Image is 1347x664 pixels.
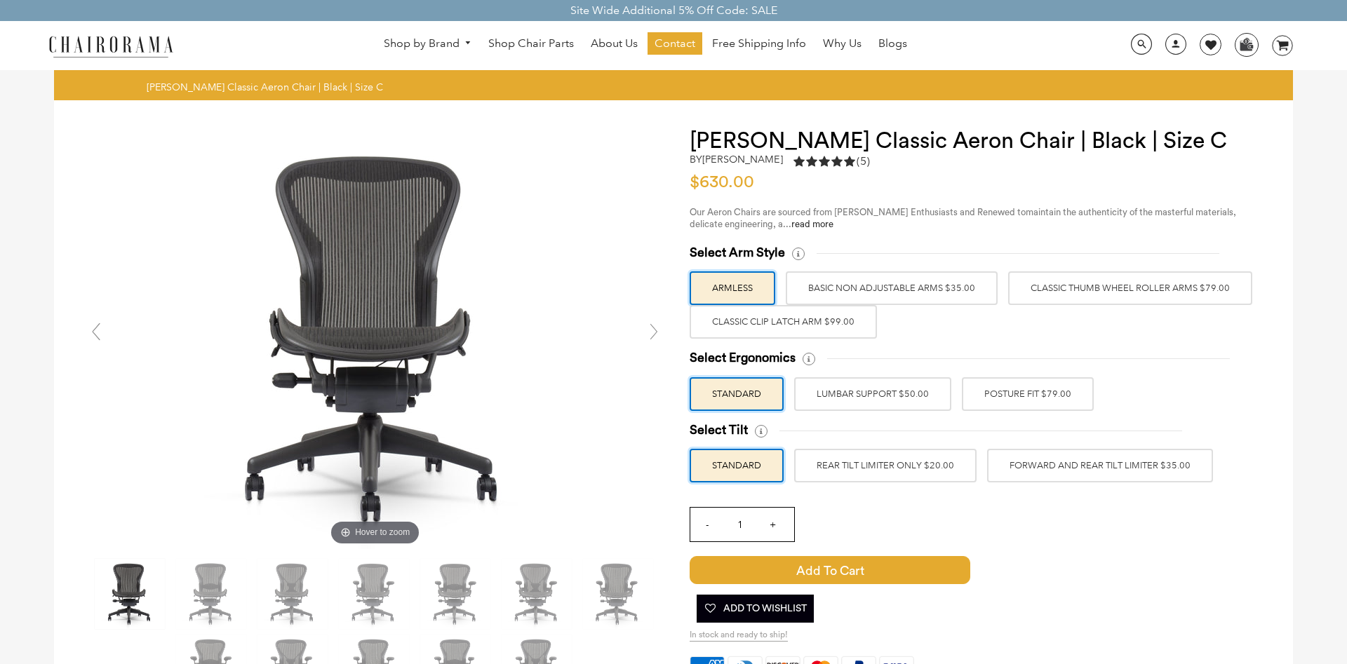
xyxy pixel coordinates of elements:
[648,32,702,55] a: Contact
[257,559,328,629] img: Herman Miller Classic Aeron Chair | Black | Size C - chairorama
[690,208,1026,217] span: Our Aeron Chairs are sourced from [PERSON_NAME] Enthusiasts and Renewed to
[690,174,754,191] span: $630.00
[756,508,790,541] input: +
[655,36,695,51] span: Contact
[857,154,870,169] span: (5)
[481,32,581,55] a: Shop Chair Parts
[176,559,246,629] img: Herman Miller Classic Aeron Chair | Black | Size C - chairorama
[697,595,814,623] button: Add To Wishlist
[502,559,572,629] img: Herman Miller Classic Aeron Chair | Black | Size C - chairorama
[488,36,574,51] span: Shop Chair Parts
[584,32,645,55] a: About Us
[704,595,807,623] span: Add To Wishlist
[816,32,869,55] a: Why Us
[1008,271,1252,305] label: Classic Thumb Wheel Roller Arms $79.00
[871,32,914,55] a: Blogs
[420,559,490,629] img: Herman Miller Classic Aeron Chair | Black | Size C - chairorama
[147,81,388,93] nav: breadcrumbs
[147,81,383,93] span: [PERSON_NAME] Classic Aeron Chair | Black | Size C
[690,271,775,305] label: ARMLESS
[690,449,784,482] label: STANDARD
[377,33,479,55] a: Shop by Brand
[823,36,862,51] span: Why Us
[690,630,788,642] span: In stock and ready to ship!
[712,36,806,51] span: Free Shipping Info
[690,305,877,339] label: Classic Clip Latch Arm $99.00
[41,34,181,58] img: chairorama
[702,153,783,165] a: [PERSON_NAME]
[794,377,951,411] label: LUMBAR SUPPORT $50.00
[690,128,1266,154] h1: [PERSON_NAME] Classic Aeron Chair | Black | Size C
[339,559,409,629] img: Herman Miller Classic Aeron Chair | Black | Size C - chairorama
[690,556,1092,584] button: Add to Cart
[791,219,833,229] a: read more
[95,559,165,629] img: Herman Miller Classic Aeron Chair | Black | Size C - chairorama
[690,556,970,584] span: Add to Cart
[794,449,977,482] label: REAR TILT LIMITER ONLY $20.00
[962,377,1094,411] label: POSTURE FIT $79.00
[690,508,724,541] input: -
[165,128,586,549] img: Herman Miller Classic Aeron Chair | Black | Size C - chairorama
[690,377,784,411] label: STANDARD
[690,154,783,165] h2: by
[241,32,1051,58] nav: DesktopNavigation
[705,32,813,55] a: Free Shipping Info
[690,350,796,366] span: Select Ergonomics
[591,36,638,51] span: About Us
[690,245,785,261] span: Select Arm Style
[793,154,870,169] div: 5.0 rating (5 votes)
[1235,34,1257,55] img: WhatsApp_Image_2024-07-12_at_16.23.01.webp
[793,154,870,172] a: 5.0 rating (5 votes)
[786,271,998,305] label: BASIC NON ADJUSTABLE ARMS $35.00
[878,36,907,51] span: Blogs
[987,449,1213,482] label: FORWARD AND REAR TILT LIMITER $35.00
[583,559,653,629] img: Herman Miller Classic Aeron Chair | Black | Size C - chairorama
[690,422,748,438] span: Select Tilt
[165,331,586,344] a: Herman Miller Classic Aeron Chair | Black | Size C - chairoramaHover to zoom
